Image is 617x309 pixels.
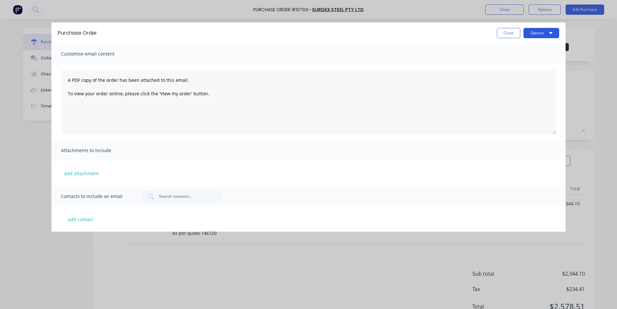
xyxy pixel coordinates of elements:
[61,70,556,134] textarea: A PDF copy of the order has been attached to this email. To view your order online, please click ...
[158,193,212,200] input: Search contacts...
[61,214,100,224] button: add contact
[61,49,132,58] span: Customise email content
[523,28,559,38] button: Options
[61,146,132,155] span: Attachments to include
[58,29,97,37] div: Purchase Order
[61,168,102,178] button: add attachment
[497,28,520,38] button: Close
[61,192,132,201] span: Contacts to include on email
